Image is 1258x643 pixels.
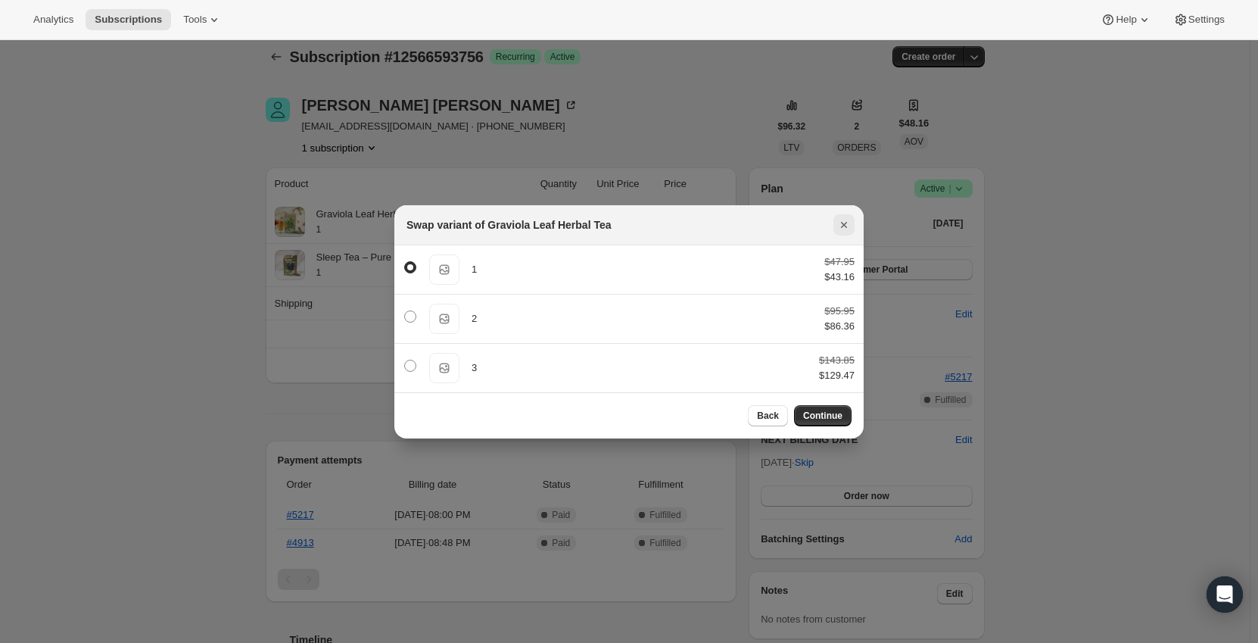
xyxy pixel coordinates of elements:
[472,313,477,324] span: 2
[748,405,788,426] button: Back
[824,271,855,282] span: $43.16
[794,405,852,426] button: Continue
[824,304,855,319] div: $95.95
[33,14,73,26] span: Analytics
[1164,9,1234,30] button: Settings
[183,14,207,26] span: Tools
[1091,9,1160,30] button: Help
[95,14,162,26] span: Subscriptions
[472,264,477,275] span: 1
[803,410,842,422] span: Continue
[86,9,171,30] button: Subscriptions
[824,320,855,332] span: $86.36
[819,353,855,368] div: $143.85
[406,217,612,233] h2: Swap variant of Graviola Leaf Herbal Tea
[24,9,83,30] button: Analytics
[1207,576,1243,613] div: Open Intercom Messenger
[833,214,855,236] button: Close
[1188,14,1225,26] span: Settings
[472,362,477,373] span: 3
[174,9,231,30] button: Tools
[1116,14,1136,26] span: Help
[819,370,855,381] span: $129.47
[757,410,779,422] span: Back
[824,254,855,270] div: $47.95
